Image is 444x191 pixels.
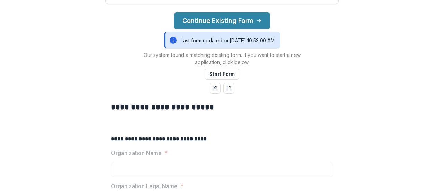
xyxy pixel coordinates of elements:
p: Organization Name [111,149,162,157]
button: pdf-download [223,83,234,94]
p: Our system found a matching existing form. If you want to start a new application, click below. [135,51,309,66]
p: Organization Legal Name [111,182,178,190]
button: Continue Existing Form [174,12,270,29]
div: Last form updated on [DATE] 10:53:00 AM [164,32,280,49]
button: Start Form [205,69,239,80]
button: word-download [210,83,221,94]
